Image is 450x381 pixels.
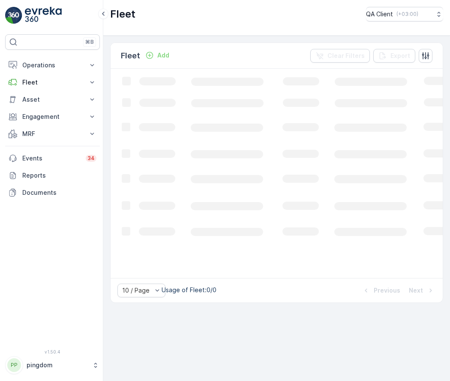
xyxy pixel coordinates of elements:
[157,51,169,60] p: Add
[409,286,423,295] p: Next
[27,361,88,369] p: pingdom
[5,74,100,91] button: Fleet
[5,349,100,354] span: v 1.50.4
[110,7,135,21] p: Fleet
[327,51,365,60] p: Clear Filters
[361,285,401,296] button: Previous
[408,285,436,296] button: Next
[5,125,100,142] button: MRF
[5,150,100,167] a: Events34
[396,11,418,18] p: ( +03:00 )
[22,171,96,180] p: Reports
[22,78,83,87] p: Fleet
[87,155,95,162] p: 34
[5,167,100,184] a: Reports
[390,51,410,60] p: Export
[22,130,83,138] p: MRF
[162,286,216,294] p: Usage of Fleet : 0/0
[374,286,400,295] p: Previous
[366,10,393,18] p: QA Client
[5,184,100,201] a: Documents
[366,7,443,21] button: QA Client(+03:00)
[22,188,96,197] p: Documents
[7,358,21,372] div: PP
[22,154,81,163] p: Events
[22,61,83,70] p: Operations
[5,57,100,74] button: Operations
[142,50,173,60] button: Add
[5,356,100,374] button: PPpingdom
[25,7,62,24] img: logo_light-DOdMpM7g.png
[85,39,94,45] p: ⌘B
[310,49,370,63] button: Clear Filters
[5,108,100,125] button: Engagement
[22,112,83,121] p: Engagement
[5,91,100,108] button: Asset
[5,7,22,24] img: logo
[121,50,140,62] p: Fleet
[22,95,83,104] p: Asset
[373,49,415,63] button: Export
